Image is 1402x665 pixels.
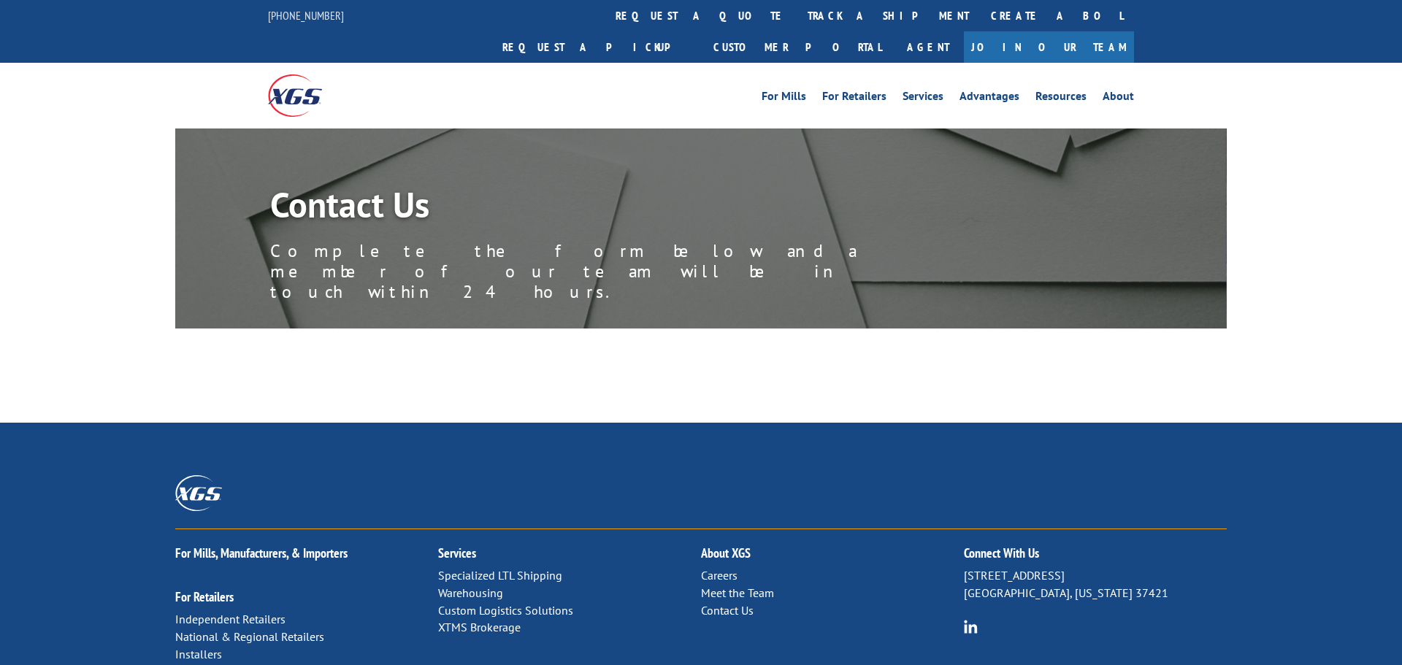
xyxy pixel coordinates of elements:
a: Customer Portal [702,31,892,63]
a: For Mills, Manufacturers, & Importers [175,545,348,561]
a: Advantages [959,91,1019,107]
a: Specialized LTL Shipping [438,568,562,583]
a: Installers [175,647,222,661]
p: Complete the form below and a member of our team will be in touch within 24 hours. [270,241,927,302]
a: For Retailers [822,91,886,107]
p: [STREET_ADDRESS] [GEOGRAPHIC_DATA], [US_STATE] 37421 [964,567,1227,602]
a: Services [903,91,943,107]
a: Agent [892,31,964,63]
a: About XGS [701,545,751,561]
a: Meet the Team [701,585,774,600]
a: For Mills [762,91,806,107]
a: Join Our Team [964,31,1134,63]
a: National & Regional Retailers [175,629,324,644]
img: XGS_Logos_ALL_2024_All_White [175,475,222,511]
a: Independent Retailers [175,612,286,626]
a: Contact Us [701,603,754,618]
a: Request a pickup [491,31,702,63]
a: Resources [1035,91,1087,107]
a: Careers [701,568,738,583]
a: Services [438,545,476,561]
a: XTMS Brokerage [438,620,521,634]
h2: Connect With Us [964,547,1227,567]
a: [PHONE_NUMBER] [268,8,344,23]
a: Warehousing [438,585,503,600]
h1: Contact Us [270,187,927,229]
a: About [1103,91,1134,107]
a: Custom Logistics Solutions [438,603,573,618]
img: group-6 [964,620,978,634]
a: For Retailers [175,588,234,605]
